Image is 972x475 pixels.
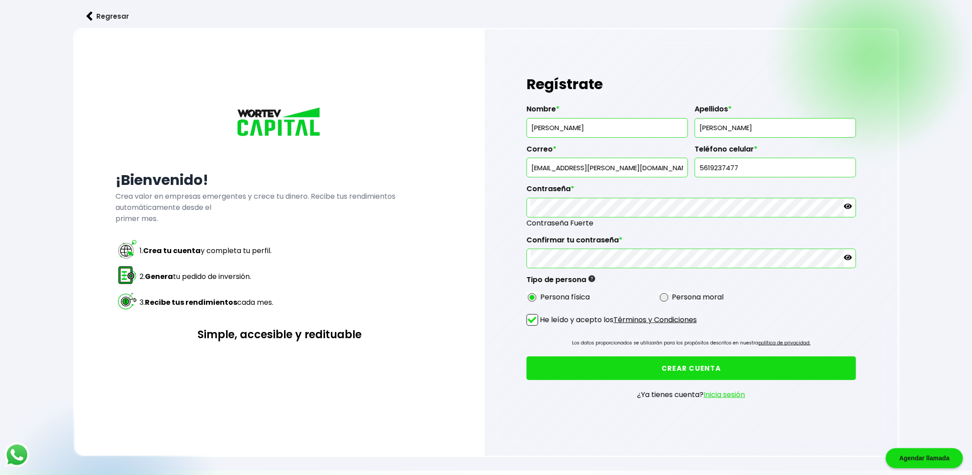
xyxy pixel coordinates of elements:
[235,106,324,139] img: logo_wortev_capital
[117,265,138,286] img: paso 2
[695,105,856,118] label: Apellidos
[139,238,274,263] td: 1. y completa tu perfil.
[527,71,856,98] h1: Regístrate
[758,340,811,346] a: política de privacidad.
[527,105,688,118] label: Nombre
[115,191,444,224] p: Crea valor en empresas emergentes y crece tu dinero. Recibe tus rendimientos automáticamente desd...
[527,275,595,289] label: Tipo de persona
[145,271,173,282] strong: Genera
[572,339,811,348] p: Los datos proporcionados se utilizarán para los propósitos descritos en nuestra
[589,275,595,282] img: gfR76cHglkPwleuBLjWdxeZVvX9Wp6JBDmjRYY8JYDQn16A2ICN00zLTgIroGa6qie5tIuWH7V3AapTKqzv+oMZsGfMUqL5JM...
[139,264,274,289] td: 2. tu pedido de inversión.
[637,389,745,400] p: ¿Ya tienes cuenta?
[4,442,29,467] img: logos_whatsapp-icon.242b2217.svg
[527,217,856,229] span: Contraseña Fuerte
[115,327,444,342] h3: Simple, accesible y redituable
[672,291,724,303] label: Persona moral
[527,236,856,249] label: Confirmar tu contraseña
[886,448,963,468] div: Agendar llamada
[145,297,237,307] strong: Recibe tus rendimientos
[695,145,856,158] label: Teléfono celular
[527,184,856,198] label: Contraseña
[115,169,444,191] h2: ¡Bienvenido!
[73,4,143,28] button: Regresar
[139,290,274,315] td: 3. cada mes.
[143,246,201,256] strong: Crea tu cuenta
[540,314,697,325] p: He leído y acepto los
[527,145,688,158] label: Correo
[614,315,697,325] a: Términos y Condiciones
[86,12,93,21] img: flecha izquierda
[531,158,684,177] input: inversionista@gmail.com
[527,356,856,380] button: CREAR CUENTA
[117,239,138,260] img: paso 1
[540,291,590,303] label: Persona física
[117,291,138,311] img: paso 3
[73,4,899,28] a: flecha izquierdaRegresar
[704,389,745,400] a: Inicia sesión
[699,158,852,177] input: 10 dígitos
